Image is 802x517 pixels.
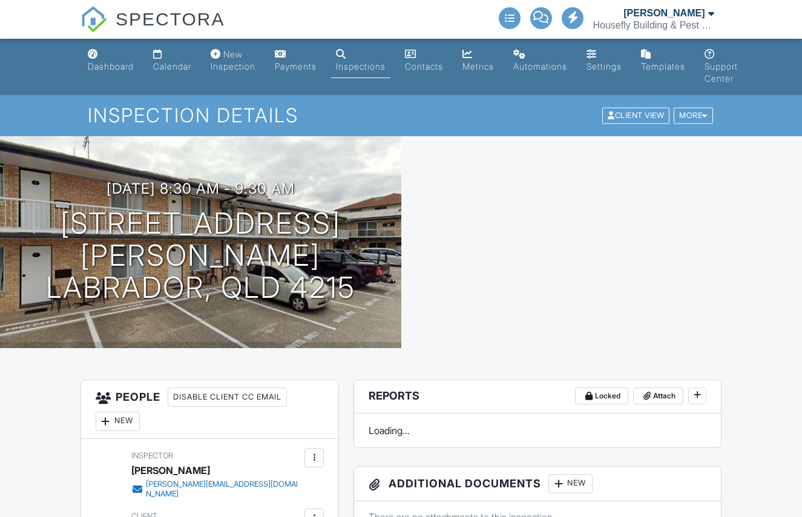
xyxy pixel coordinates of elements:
a: Dashboard [83,44,139,78]
div: Inspections [336,61,386,71]
div: New [96,412,140,431]
div: Support Center [705,61,738,84]
div: Disable Client CC Email [168,387,287,407]
a: Contacts [400,44,448,78]
a: New Inspection [206,44,260,78]
img: The Best Home Inspection Software - Spectora [81,6,107,33]
span: Inspector [131,451,173,460]
a: [PERSON_NAME][EMAIL_ADDRESS][DOMAIN_NAME] [131,479,302,499]
a: Client View [601,110,672,119]
div: New [548,474,593,493]
span: SPECTORA [116,6,225,31]
div: [PERSON_NAME] [623,7,705,19]
a: Support Center [700,44,743,90]
div: Automations [513,61,567,71]
a: Payments [270,44,321,78]
div: Metrics [462,61,494,71]
div: [PERSON_NAME] [131,461,210,479]
div: More [674,108,713,124]
h1: [STREET_ADDRESS][PERSON_NAME] Labrador, QLD 4215 [19,208,382,303]
div: Client View [602,108,669,124]
div: Dashboard [88,61,134,71]
a: Settings [582,44,626,78]
a: SPECTORA [81,18,225,41]
div: Payments [275,61,317,71]
div: Housefly Building & Pest Inspections [593,19,714,31]
div: Calendar [153,61,191,71]
a: Metrics [458,44,499,78]
a: Templates [636,44,690,78]
div: Contacts [405,61,443,71]
div: New Inspection [211,49,255,71]
h3: [DATE] 8:30 am - 9:30 am [107,180,295,197]
a: Automations (Advanced) [508,44,572,78]
h3: People [81,380,339,439]
a: Inspections [331,44,390,78]
h1: Inspection Details [88,105,714,126]
a: Calendar [148,44,196,78]
div: [PERSON_NAME][EMAIL_ADDRESS][DOMAIN_NAME] [146,479,302,499]
div: Templates [641,61,685,71]
h3: Additional Documents [354,467,721,501]
div: Settings [587,61,622,71]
